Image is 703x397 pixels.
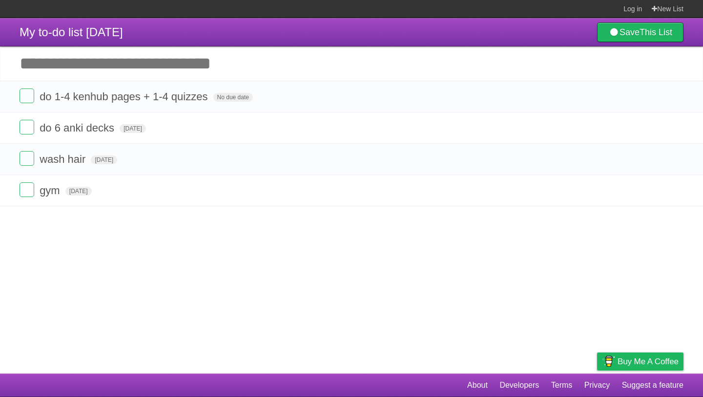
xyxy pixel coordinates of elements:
a: Developers [499,376,539,395]
label: Done [20,182,34,197]
span: [DATE] [120,124,146,133]
a: Privacy [584,376,610,395]
a: Terms [551,376,573,395]
img: Buy me a coffee [602,353,615,370]
a: SaveThis List [597,22,683,42]
span: do 6 anki decks [40,122,117,134]
b: This List [640,27,672,37]
a: Suggest a feature [622,376,683,395]
span: [DATE] [91,155,117,164]
a: About [467,376,488,395]
a: Buy me a coffee [597,353,683,371]
span: No due date [213,93,253,102]
span: wash hair [40,153,88,165]
span: My to-do list [DATE] [20,25,123,39]
label: Done [20,151,34,166]
label: Done [20,88,34,103]
label: Done [20,120,34,134]
span: [DATE] [65,187,92,196]
span: Buy me a coffee [618,353,679,370]
span: gym [40,184,62,197]
span: do 1-4 kenhub pages + 1-4 quizzes [40,90,210,103]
